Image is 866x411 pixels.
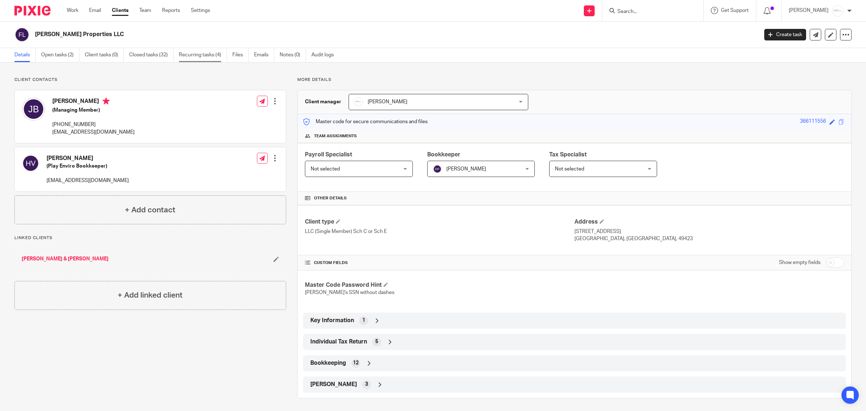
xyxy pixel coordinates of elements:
[617,9,682,15] input: Search
[314,133,357,139] span: Team assignments
[297,77,852,83] p: More details
[305,228,574,235] p: LLC (Single Member) Sch C or Sch E
[14,48,36,62] a: Details
[41,48,79,62] a: Open tasks (2)
[446,166,486,172] span: [PERSON_NAME]
[305,218,574,226] h4: Client type
[764,29,806,40] a: Create task
[574,218,844,226] h4: Address
[310,338,367,346] span: Individual Tax Return
[555,166,584,172] span: Not selected
[305,152,352,157] span: Payroll Specialist
[47,163,129,170] h5: (Play Enviro Bookkeeper)
[280,48,306,62] a: Notes (0)
[139,7,151,14] a: Team
[112,7,128,14] a: Clients
[433,165,442,173] img: svg%3E
[574,235,844,242] p: [GEOGRAPHIC_DATA], [GEOGRAPHIC_DATA], 49423
[85,48,124,62] a: Client tasks (0)
[52,129,135,136] p: [EMAIL_ADDRESS][DOMAIN_NAME]
[305,260,574,266] h4: CUSTOM FIELDS
[353,359,359,367] span: 12
[52,107,135,114] h5: (Managing Member)
[129,48,174,62] a: Closed tasks (32)
[179,48,227,62] a: Recurring tasks (4)
[310,381,357,388] span: [PERSON_NAME]
[52,98,135,107] h4: [PERSON_NAME]
[314,195,347,201] span: Other details
[305,281,574,289] h4: Master Code Password Hint
[14,235,286,241] p: Linked clients
[232,48,249,62] a: Files
[14,77,286,83] p: Client contacts
[22,98,45,121] img: svg%3E
[311,48,339,62] a: Audit logs
[310,359,346,367] span: Bookkeeping
[118,290,183,301] h4: + Add linked client
[67,7,78,14] a: Work
[305,290,394,295] span: [PERSON_NAME]'s SSN without dashes
[368,99,407,104] span: [PERSON_NAME]
[52,121,135,128] p: [PHONE_NUMBER]
[362,317,365,324] span: 1
[254,48,274,62] a: Emails
[89,7,101,14] a: Email
[311,166,340,172] span: Not selected
[47,177,129,184] p: [EMAIL_ADDRESS][DOMAIN_NAME]
[310,317,354,324] span: Key Information
[354,98,363,106] img: _Logo.png
[365,381,368,388] span: 3
[191,7,210,14] a: Settings
[721,8,749,13] span: Get Support
[305,98,341,105] h3: Client manager
[102,98,110,105] i: Primary
[427,152,460,157] span: Bookkeeper
[47,155,129,162] h4: [PERSON_NAME]
[549,152,587,157] span: Tax Specialist
[574,228,844,235] p: [STREET_ADDRESS]
[303,118,428,125] p: Master code for secure communications and files
[14,27,30,42] img: svg%3E
[22,255,109,263] a: [PERSON_NAME] & [PERSON_NAME]
[162,7,180,14] a: Reports
[375,338,378,345] span: 5
[800,118,826,126] div: 366111556
[35,31,610,38] h2: [PERSON_NAME] Properties LLC
[22,155,39,172] img: svg%3E
[14,6,51,16] img: Pixie
[832,5,844,17] img: _Logo.png
[789,7,828,14] p: [PERSON_NAME]
[779,259,821,266] label: Show empty fields
[125,204,175,216] h4: + Add contact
